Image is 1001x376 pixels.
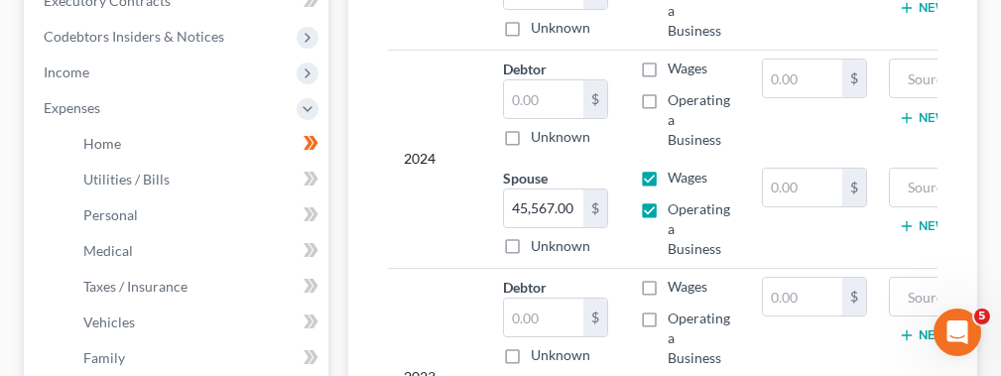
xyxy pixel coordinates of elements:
label: Unknown [531,345,590,365]
div: $ [842,60,866,97]
a: Utilities / Bills [67,162,328,197]
label: Spouse [503,168,548,188]
span: Operating a Business [668,310,730,366]
input: 0.00 [504,299,583,336]
a: Home [67,126,328,162]
input: 0.00 [763,169,842,206]
label: Debtor [503,277,547,298]
span: Utilities / Bills [83,171,170,188]
div: $ [842,278,866,315]
span: Taxes / Insurance [83,278,188,295]
div: $ [583,80,607,118]
input: 0.00 [763,278,842,315]
label: Unknown [531,127,590,147]
span: Income [44,63,89,80]
a: Personal [67,197,328,233]
div: $ [583,299,607,336]
span: Wages [668,60,707,76]
span: Wages [668,169,707,186]
span: Vehicles [83,313,135,330]
div: $ [842,169,866,206]
div: $ [583,189,607,227]
input: 0.00 [763,60,842,97]
span: Family [83,349,125,366]
input: 0.00 [504,189,583,227]
span: Wages [668,278,707,295]
span: Codebtors Insiders & Notices [44,28,224,45]
a: Family [67,340,328,376]
label: Unknown [531,18,590,38]
a: Taxes / Insurance [67,269,328,305]
span: Personal [83,206,138,223]
a: Vehicles [67,305,328,340]
div: 2024 [404,59,471,258]
input: 0.00 [504,80,583,118]
span: Expenses [44,99,100,116]
span: Operating a Business [668,91,730,148]
a: Medical [67,233,328,269]
iframe: Intercom live chat [934,309,981,356]
span: Medical [83,242,133,259]
span: 5 [974,309,990,324]
span: Operating a Business [668,200,730,257]
label: Debtor [503,59,547,79]
label: Unknown [531,236,590,256]
span: Home [83,135,121,152]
